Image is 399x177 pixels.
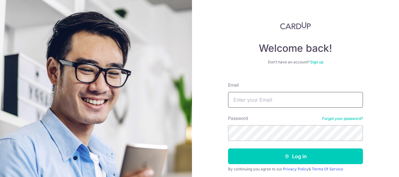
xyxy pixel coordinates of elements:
label: Email [228,82,239,88]
img: CardUp Logo [280,22,311,29]
input: Enter your Email [228,92,363,108]
a: Forgot your password? [322,116,363,121]
a: Privacy Policy [283,167,309,171]
h4: Welcome back! [228,42,363,55]
a: Terms Of Service [312,167,343,171]
a: Sign up [310,60,323,64]
div: Don’t have an account? [228,60,363,65]
button: Log in [228,148,363,164]
div: By continuing you agree to our & [228,167,363,172]
label: Password [228,115,248,121]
